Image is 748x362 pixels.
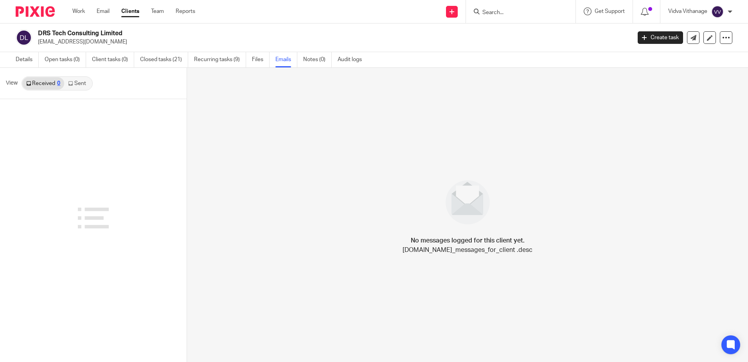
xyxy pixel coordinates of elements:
[303,52,332,67] a: Notes (0)
[92,52,134,67] a: Client tasks (0)
[38,29,508,38] h2: DRS Tech Consulting Limited
[275,52,297,67] a: Emails
[711,5,724,18] img: svg%3E
[595,9,625,14] span: Get Support
[16,29,32,46] img: svg%3E
[22,77,64,90] a: Received0
[38,38,626,46] p: [EMAIL_ADDRESS][DOMAIN_NAME]
[72,7,85,15] a: Work
[64,77,92,90] a: Sent
[441,175,495,230] img: image
[638,31,683,44] a: Create task
[668,7,707,15] p: Vidva Vithanage
[252,52,270,67] a: Files
[16,52,39,67] a: Details
[140,52,188,67] a: Closed tasks (21)
[411,236,525,245] h4: No messages logged for this client yet.
[57,81,60,86] div: 0
[16,6,55,17] img: Pixie
[403,245,532,255] p: [DOMAIN_NAME]_messages_for_client .desc
[151,7,164,15] a: Team
[482,9,552,16] input: Search
[338,52,368,67] a: Audit logs
[121,7,139,15] a: Clients
[6,79,18,87] span: View
[97,7,110,15] a: Email
[176,7,195,15] a: Reports
[45,52,86,67] a: Open tasks (0)
[194,52,246,67] a: Recurring tasks (9)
